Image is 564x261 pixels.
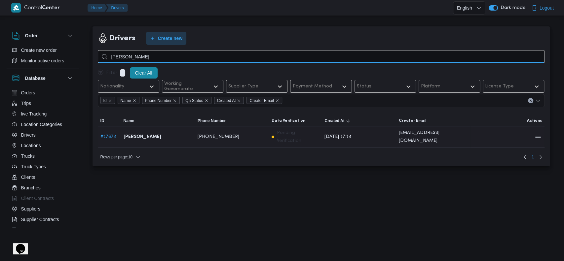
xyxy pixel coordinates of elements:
[528,98,533,103] button: Clear input
[9,214,77,225] button: Supplier Contracts
[237,99,241,103] button: Remove Created At from selection in this group
[9,193,77,204] button: Client Contracts
[88,4,107,12] button: Home
[322,115,396,126] button: Created AtSorted in descending order
[103,97,107,104] span: Id
[21,99,31,107] span: Trips
[214,97,244,104] span: Created At
[529,153,537,161] button: Page 1 of 1
[98,115,121,126] button: ID
[9,204,77,214] button: Suppliers
[521,153,529,161] button: Previous page
[173,99,177,103] button: Remove Phone Number from selection in this group
[118,97,139,104] span: Name
[195,115,269,126] button: Phone Number
[121,115,195,126] button: Name
[42,6,60,11] b: Center
[21,226,38,234] span: Devices
[98,50,545,63] input: Search...
[100,97,115,104] span: Id
[9,45,77,55] button: Create new order
[121,97,131,104] span: Name
[12,32,74,40] button: Order
[228,84,258,89] div: Supplier Type
[21,205,40,213] span: Suppliers
[9,98,77,109] button: Trips
[532,153,534,161] span: 1
[21,110,47,118] span: live Tracking
[21,194,54,202] span: Client Contracts
[9,130,77,140] button: Drivers
[7,87,79,230] div: Database
[164,81,207,92] div: Working Governerate
[21,46,57,54] span: Create new order
[535,98,541,103] button: Open list of options
[100,153,132,161] span: Rows per page : 10
[9,55,77,66] button: Monitor active orders
[21,131,36,139] span: Drivers
[292,84,332,89] div: Payment Method
[534,133,542,141] button: All actions
[106,70,117,76] p: Filter
[529,1,556,15] button: Logout
[275,99,279,103] button: Remove Creator Email from selection in this group
[109,33,135,44] h2: Drivers
[185,97,203,104] span: Qa Status
[9,109,77,119] button: live Tracking
[277,129,319,145] p: Pending Verification
[106,4,128,12] button: Drivers
[146,32,187,45] button: Create new
[11,3,21,13] img: X8yXhbKr1z7QwAAAABJRU5ErkJggg==
[21,215,59,223] span: Supplier Contracts
[421,84,440,89] div: Platform
[7,235,28,254] iframe: chat widget
[21,89,35,97] span: Orders
[21,152,35,160] span: Trucks
[9,140,77,151] button: Locations
[100,135,117,139] a: #17674
[205,99,208,103] button: Remove Qa Status from selection in this group
[21,142,41,149] span: Locations
[249,97,274,104] span: Creator Email
[198,133,239,141] span: [PHONE_NUMBER]
[498,5,526,11] span: Dark mode
[9,225,77,235] button: Devices
[399,129,468,145] span: [EMAIL_ADDRESS][DOMAIN_NAME]
[9,172,77,182] button: Clients
[9,119,77,130] button: Location Categories
[21,163,46,171] span: Truck Types
[21,120,62,128] span: Location Categories
[324,133,352,141] span: [DATE] 17:14
[9,161,77,172] button: Truck Types
[346,118,351,123] svg: Sorted in descending order
[120,69,125,77] p: 0
[100,118,104,123] span: ID
[12,74,74,82] button: Database
[25,74,46,82] h3: Database
[142,97,180,104] span: Phone Number
[324,118,344,123] span: Created At; Sorted in descending order
[357,84,371,89] div: Status
[21,173,35,181] span: Clients
[399,118,426,123] span: Creator Email
[98,153,143,161] button: Rows per page:10
[9,182,77,193] button: Branches
[9,87,77,98] button: Orders
[198,118,226,123] span: Phone Number
[527,118,542,123] span: Actions
[540,4,554,12] span: Logout
[132,99,136,103] button: Remove Name from selection in this group
[124,118,134,123] span: Name
[272,118,305,123] span: Data Verification
[158,34,183,42] span: Create new
[100,84,124,89] div: Nationality
[217,97,236,104] span: Created At
[124,133,161,141] b: [PERSON_NAME]
[7,45,79,69] div: Order
[21,184,41,192] span: Branches
[485,84,514,89] div: License Type
[537,153,545,161] button: Next page
[182,97,211,104] span: Qa Status
[108,99,112,103] button: Remove Id from selection in this group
